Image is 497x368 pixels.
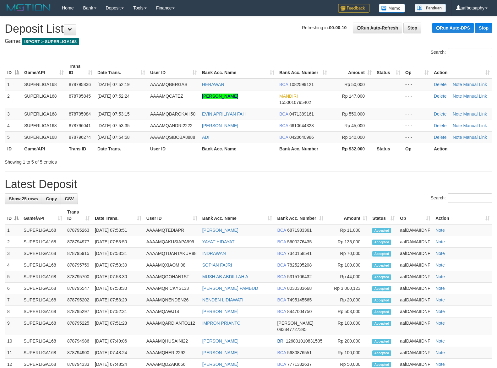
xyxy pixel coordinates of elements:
[277,143,330,154] th: Bank Acc. Number
[202,228,238,233] a: [PERSON_NAME]
[372,339,391,344] span: Accepted
[403,61,431,78] th: Op: activate to sort column ascending
[463,135,487,140] a: Manual Link
[22,90,66,108] td: SUPERLIGA168
[287,228,312,233] span: Copy 6871983361 to clipboard
[69,123,91,128] span: 878796041
[277,61,330,78] th: Bank Acc. Number: activate to sort column ascending
[21,259,65,271] td: SUPERLIGA168
[150,94,183,99] span: AAAAMQCATEZ
[432,23,474,33] a: Run Auto-DPS
[202,135,209,140] a: ADI
[5,206,21,224] th: ID: activate to sort column descending
[65,306,92,317] td: 878795297
[5,283,21,294] td: 6
[150,111,195,116] span: AAAAMQBAROKAH50
[202,321,241,326] a: IMPRON PRIANTO
[22,38,79,45] span: ISPORT > SUPERLIGA168
[338,4,369,13] img: Feedback.jpg
[277,274,286,279] span: BCA
[65,236,92,248] td: 878794977
[5,178,492,191] h1: Latest Deposit
[21,283,65,294] td: SUPERLIGA168
[199,143,277,154] th: Bank Acc. Name
[342,111,365,116] span: Rp 550,000
[144,236,200,248] td: AAAAMQAKUSIAPA999
[403,108,431,120] td: - - -
[277,239,286,244] span: BCA
[65,259,92,271] td: 878795759
[5,156,202,165] div: Showing 1 to 5 of 5 entries
[97,135,129,140] span: [DATE] 07:54:58
[287,262,312,268] span: Copy 7825295208 to clipboard
[92,347,144,359] td: [DATE] 07:48:24
[326,306,370,317] td: Rp 503,000
[277,262,286,268] span: BCA
[287,362,312,367] span: Copy 7771332637 to clipboard
[92,248,144,259] td: [DATE] 07:53:31
[5,236,21,248] td: 2
[279,123,288,128] span: BCA
[21,294,65,306] td: SUPERLIGA168
[92,306,144,317] td: [DATE] 07:52:31
[277,297,286,302] span: BCA
[202,274,248,279] a: MUSH AB ABDILLAH A
[5,61,22,78] th: ID: activate to sort column descending
[463,123,487,128] a: Manual Link
[330,143,374,154] th: Rp 932.000
[97,82,129,87] span: [DATE] 07:52:19
[5,90,22,108] td: 2
[5,224,21,236] td: 1
[431,48,492,57] label: Search:
[275,206,326,224] th: Bank Acc. Number: activate to sort column ascending
[403,23,421,33] a: Stop
[453,82,462,87] a: Note
[326,224,370,236] td: Rp 11,000
[22,143,66,154] th: Game/API
[342,135,365,140] span: Rp 140,000
[448,193,492,203] input: Search:
[200,206,275,224] th: Bank Acc. Name: activate to sort column ascending
[463,94,487,99] a: Manual Link
[326,236,370,248] td: Rp 135,000
[5,120,22,131] td: 4
[65,283,92,294] td: 878795547
[22,78,66,90] td: SUPERLIGA168
[434,123,446,128] a: Delete
[279,135,288,140] span: BCA
[97,94,129,99] span: [DATE] 07:52:24
[463,82,487,87] a: Manual Link
[5,306,21,317] td: 8
[475,23,492,33] a: Stop
[277,286,286,291] span: BCA
[21,236,65,248] td: SUPERLIGA168
[69,111,91,116] span: 878795984
[342,94,365,99] span: Rp 147,000
[431,143,492,154] th: Action
[344,123,365,128] span: Rp 45,000
[202,239,235,244] a: YAYAT HIDAYAT
[21,347,65,359] td: SUPERLIGA168
[65,224,92,236] td: 878795263
[5,78,22,90] td: 1
[69,135,91,140] span: 878796274
[372,251,391,257] span: Accepted
[65,248,92,259] td: 878795915
[21,271,65,283] td: SUPERLIGA168
[277,362,286,367] span: BCA
[5,347,21,359] td: 11
[287,297,312,302] span: Copy 7495145565 to clipboard
[65,335,92,347] td: 878794986
[287,251,312,256] span: Copy 7340158541 to clipboard
[289,82,314,87] span: Copy 1082599121 to clipboard
[403,131,431,143] td: - - -
[397,335,433,347] td: aafDAMAIIDNF
[148,143,199,154] th: User ID
[397,306,433,317] td: aafDAMAIIDNF
[397,259,433,271] td: aafDAMAIIDNF
[287,350,312,355] span: Copy 5680876551 to clipboard
[92,294,144,306] td: [DATE] 07:53:29
[5,3,52,13] img: MOTION_logo.png
[22,120,66,131] td: SUPERLIGA168
[435,251,445,256] a: Note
